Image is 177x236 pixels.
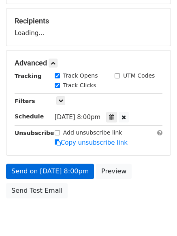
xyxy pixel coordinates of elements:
[15,98,35,104] strong: Filters
[15,113,44,120] strong: Schedule
[15,130,54,136] strong: Unsubscribe
[55,139,128,146] a: Copy unsubscribe link
[6,183,68,198] a: Send Test Email
[15,17,162,38] div: Loading...
[136,197,177,236] iframe: Chat Widget
[63,129,122,137] label: Add unsubscribe link
[15,73,42,79] strong: Tracking
[15,17,162,25] h5: Recipients
[63,81,96,90] label: Track Clicks
[63,72,98,80] label: Track Opens
[6,164,94,179] a: Send on [DATE] 8:00pm
[55,114,100,121] span: [DATE] 8:00pm
[15,59,162,67] h5: Advanced
[96,164,132,179] a: Preview
[123,72,155,80] label: UTM Codes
